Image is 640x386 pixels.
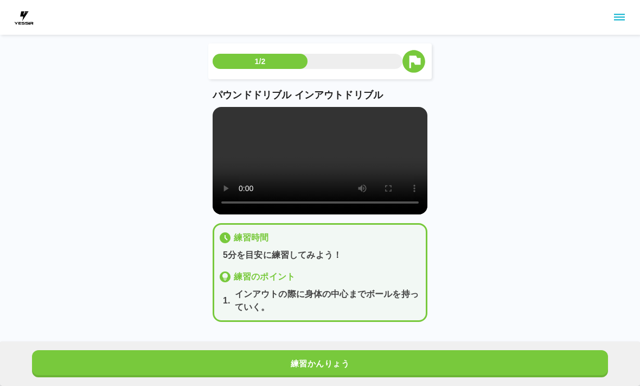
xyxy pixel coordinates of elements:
[610,8,629,27] button: sidemenu
[213,88,427,103] p: パウンドドリブル インアウトドリブル
[223,294,231,307] p: 1 .
[234,270,295,283] p: 練習のポイント
[13,7,35,28] img: dummy
[255,56,266,67] p: 1/2
[32,350,608,377] button: 練習かんりょう
[235,288,421,314] p: インアウトの際に身体の中心までボールを持っていく。
[234,231,269,244] p: 練習時間
[223,249,421,262] p: 5分を目安に練習してみよう！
